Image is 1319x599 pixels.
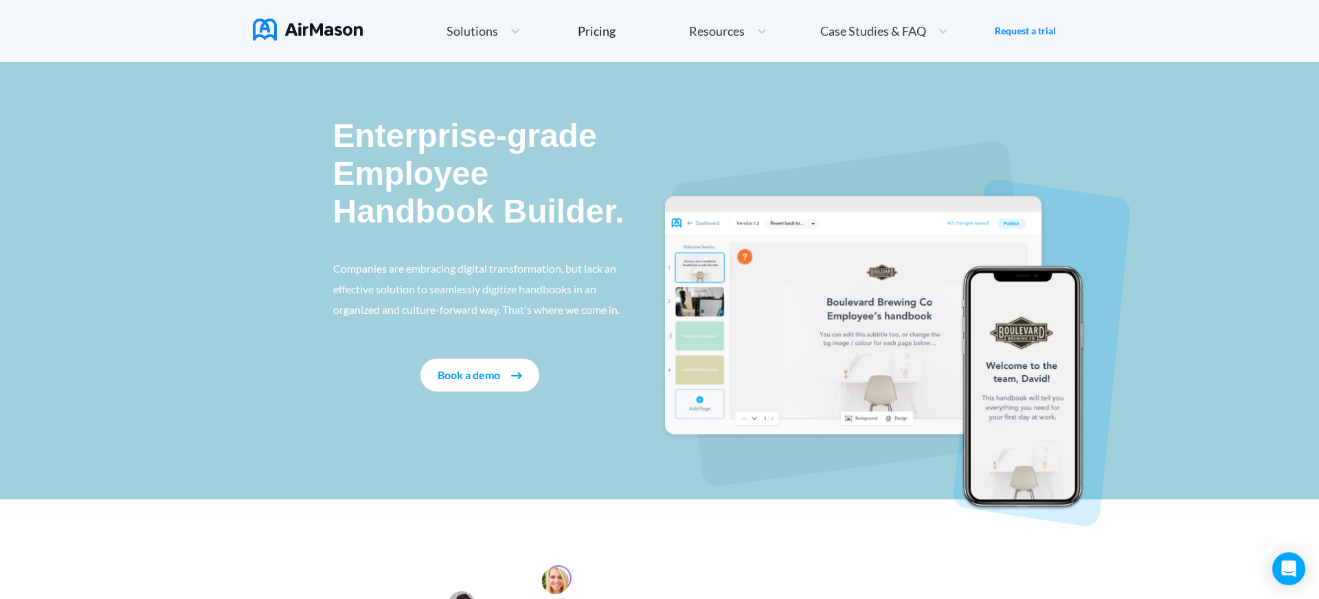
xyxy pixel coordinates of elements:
button: Book a demo [420,359,539,392]
img: handbook intro [659,141,1130,526]
img: AirMason Logo [253,19,363,41]
div: Open Intercom Messenger [1272,552,1305,585]
p: Enterprise-grade Employee Handbook Builder. [333,117,627,231]
span: Solutions [447,25,498,37]
p: Companies are embracing digital transformation, but lack an effective solution to seamlessly digi... [333,258,627,320]
a: Request a trial [995,24,1056,38]
a: Pricing [578,19,616,43]
span: Resources [689,25,745,37]
span: Case Studies & FAQ [820,25,926,37]
div: Pricing [578,25,616,37]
